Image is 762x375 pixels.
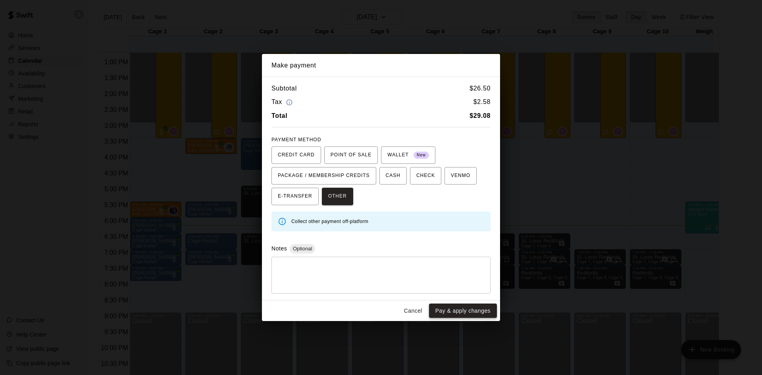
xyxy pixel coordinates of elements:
button: VENMO [444,167,477,185]
label: Notes [271,245,287,252]
h6: $ 2.58 [473,97,491,108]
h2: Make payment [262,54,500,77]
span: CHECK [416,169,435,182]
span: E-TRANSFER [278,190,312,203]
b: Total [271,112,287,119]
button: POINT OF SALE [324,146,378,164]
button: OTHER [322,188,353,205]
span: Optional [290,246,315,252]
button: Cancel [400,304,426,318]
button: PACKAGE / MEMBERSHIP CREDITS [271,167,376,185]
h6: Subtotal [271,83,297,94]
b: $ 29.08 [470,112,491,119]
span: CASH [386,169,400,182]
h6: $ 26.50 [470,83,491,94]
button: E-TRANSFER [271,188,319,205]
button: WALLET New [381,146,435,164]
button: Pay & apply changes [429,304,497,318]
span: New [414,150,429,161]
span: PACKAGE / MEMBERSHIP CREDITS [278,169,370,182]
span: Collect other payment off-platform [291,219,368,224]
span: PAYMENT METHOD [271,137,321,142]
button: CHECK [410,167,441,185]
h6: Tax [271,97,294,108]
span: CREDIT CARD [278,149,315,162]
span: OTHER [328,190,347,203]
span: POINT OF SALE [331,149,371,162]
button: CREDIT CARD [271,146,321,164]
span: WALLET [387,149,429,162]
span: VENMO [451,169,470,182]
button: CASH [379,167,407,185]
